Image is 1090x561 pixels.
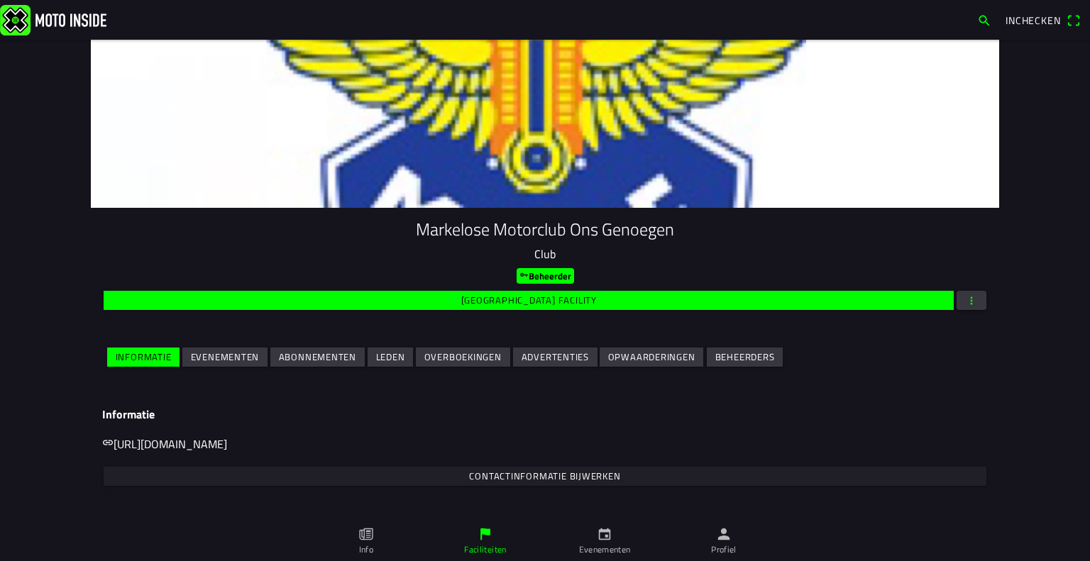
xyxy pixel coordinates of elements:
ion-icon: key [519,270,529,279]
ion-button: Evenementen [182,348,268,367]
ion-button: Opwaarderingen [600,348,703,367]
ion-icon: flag [478,526,493,542]
ion-label: Faciliteiten [464,543,506,556]
h3: Informatie [102,408,988,421]
ion-icon: paper [358,526,374,542]
ion-button: Leden [368,348,413,367]
ion-icon: link [102,437,114,448]
ion-button: Contactinformatie bijwerken [104,467,986,486]
ion-button: Abonnementen [270,348,365,367]
ion-button: Advertenties [513,348,598,367]
span: Inchecken [1006,13,1061,28]
ion-button: [GEOGRAPHIC_DATA] facility [104,291,954,310]
a: Incheckenqr scanner [998,8,1087,32]
p: Club [102,245,988,262]
ion-label: Evenementen [579,543,631,556]
ion-icon: calendar [597,526,612,542]
ion-badge: Beheerder [517,268,574,284]
ion-button: Beheerders [707,348,783,367]
ion-button: Overboekingen [416,348,510,367]
a: link[URL][DOMAIN_NAME] [102,435,227,452]
ion-button: Informatie [107,348,180,367]
h1: Markelose Motorclub Ons Genoegen [102,219,988,240]
ion-icon: person [716,526,732,542]
ion-label: Info [359,543,373,556]
a: search [970,8,998,32]
ion-label: Profiel [711,543,737,556]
